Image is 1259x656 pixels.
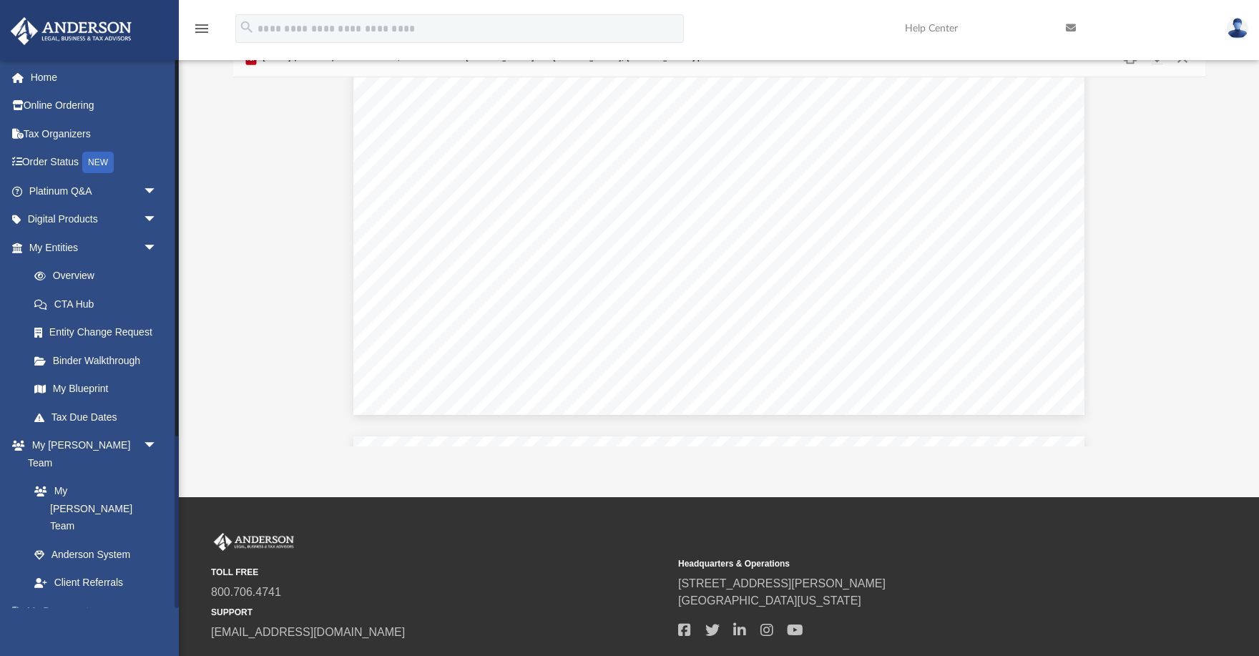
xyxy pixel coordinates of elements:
small: SUPPORT [211,606,668,619]
a: My Entitiesarrow_drop_down [10,233,179,262]
a: Online Ordering [10,92,179,120]
a: My Blueprint [20,375,172,403]
a: [GEOGRAPHIC_DATA][US_STATE] [678,594,861,607]
span: arrow_drop_down [143,233,172,263]
a: CTA Hub [20,290,179,318]
a: Binder Walkthrough [20,346,179,375]
span: arrow_drop_down [143,177,172,206]
a: 800.706.4741 [211,586,281,598]
a: My [PERSON_NAME] Team [20,477,165,541]
a: menu [193,27,210,37]
img: User Pic [1227,18,1248,39]
a: Order StatusNEW [10,148,179,177]
a: My [PERSON_NAME] Teamarrow_drop_down [10,431,172,477]
a: Home [10,63,179,92]
a: Anderson System [20,540,172,569]
span: arrow_drop_down [143,431,172,461]
a: Platinum Q&Aarrow_drop_down [10,177,179,205]
a: [STREET_ADDRESS][PERSON_NAME] [678,577,886,589]
div: File preview [233,77,1205,446]
a: [EMAIL_ADDRESS][DOMAIN_NAME] [211,626,405,638]
i: search [239,19,255,35]
img: Anderson Advisors Platinum Portal [6,17,136,45]
div: NEW [82,152,114,173]
a: My Documentsarrow_drop_down [10,597,179,625]
a: Tax Due Dates [20,403,179,431]
div: Preview [233,39,1205,446]
small: TOLL FREE [211,566,668,579]
div: Document Viewer [233,77,1205,446]
span: arrow_drop_down [143,205,172,235]
img: Anderson Advisors Platinum Portal [211,533,297,552]
i: menu [193,20,210,37]
a: Overview [20,262,179,290]
a: Client Referrals [20,569,172,597]
small: Headquarters & Operations [678,557,1135,570]
span: arrow_drop_down [143,597,172,626]
a: Entity Change Request [20,318,179,347]
a: Tax Organizers [10,119,179,148]
a: Digital Productsarrow_drop_down [10,205,179,234]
